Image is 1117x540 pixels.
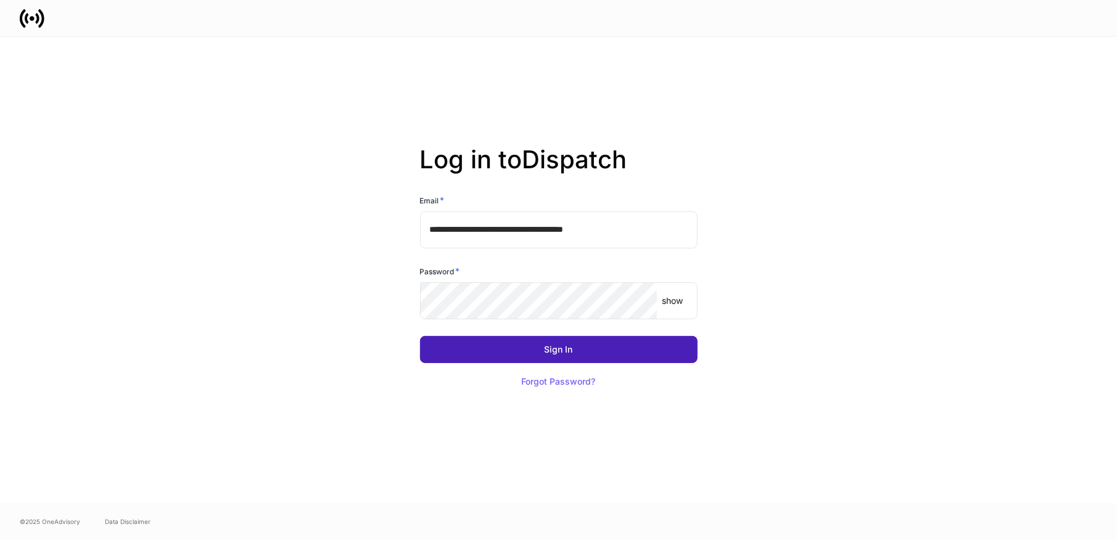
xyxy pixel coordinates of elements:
[420,194,445,207] h6: Email
[420,145,698,194] h2: Log in to Dispatch
[506,368,611,395] button: Forgot Password?
[522,377,596,386] div: Forgot Password?
[20,517,80,526] span: © 2025 OneAdvisory
[662,295,683,307] p: show
[420,265,460,277] h6: Password
[545,345,573,354] div: Sign In
[420,336,698,363] button: Sign In
[105,517,150,526] a: Data Disclaimer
